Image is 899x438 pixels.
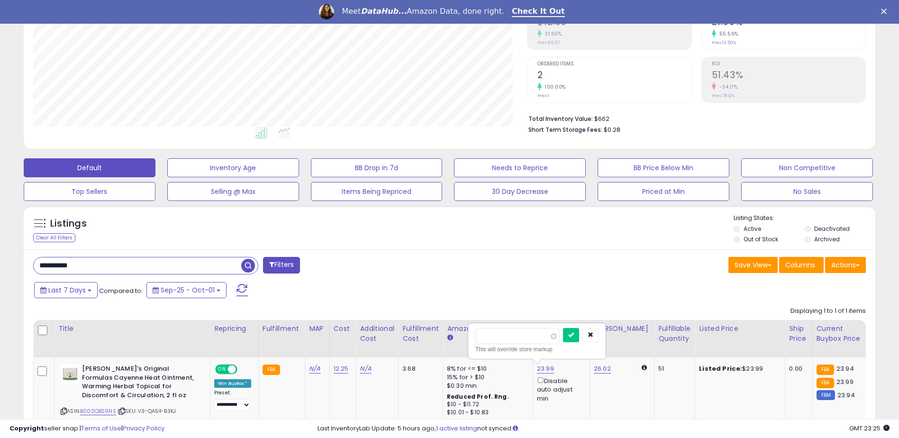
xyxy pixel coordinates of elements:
[528,112,859,124] li: $662
[537,70,691,82] h2: 2
[167,182,299,201] button: Selling @ Max
[728,257,778,273] button: Save View
[542,83,566,91] small: 100.00%
[716,30,738,37] small: 55.56%
[699,365,778,373] div: $23.99
[789,324,808,344] div: Ship Price
[447,409,526,417] div: $10.01 - $10.83
[214,324,254,334] div: Repricing
[814,235,840,243] label: Archived
[334,324,352,334] div: Cost
[849,424,890,433] span: 2025-10-9 23:25 GMT
[836,364,854,373] span: 23.94
[512,7,565,17] a: Check It Out
[817,324,865,344] div: Current Buybox Price
[81,424,121,433] a: Terms of Use
[658,365,688,373] div: 51
[402,324,439,344] div: Fulfillment Cost
[436,424,477,433] a: 1 active listing
[594,364,611,374] a: 26.02
[34,282,98,298] button: Last 7 Days
[146,282,227,298] button: Sep-25 - Oct-01
[447,392,509,401] b: Reduced Prof. Rng.
[447,382,526,390] div: $0.30 min
[58,324,206,334] div: Title
[817,378,834,388] small: FBA
[789,365,805,373] div: 0.00
[542,30,562,37] small: 31.66%
[402,365,436,373] div: 3.68
[342,7,504,16] div: Meet Amazon Data, done right.
[24,182,155,201] button: Top Sellers
[9,424,44,433] strong: Copyright
[167,158,299,177] button: Inventory Age
[658,324,691,344] div: Fulfillable Quantity
[741,182,873,201] button: No Sales
[50,217,87,230] h5: Listings
[817,365,834,375] small: FBA
[82,365,197,402] b: [PERSON_NAME]'s Original Formulas Cayenne Heat Ointment, Warming Herbal Topical for Discomfort & ...
[447,373,526,382] div: 15% for > $10
[263,365,280,375] small: FBA
[216,365,228,374] span: ON
[712,70,865,82] h2: 51.43%
[447,334,453,342] small: Amazon Fees.
[537,62,691,67] span: Ordered Items
[118,407,176,415] span: | SKU: V3-QA54-B3KJ
[24,158,155,177] button: Default
[309,364,320,374] a: N/A
[790,307,866,316] div: Displaying 1 to 1 of 1 items
[712,40,736,46] small: Prev: 13.50%
[360,324,394,344] div: Additional Cost
[537,40,560,46] small: Prev: $9.57
[214,390,251,411] div: Preset:
[318,424,890,433] div: Last InventoryLab Update: 5 hours ago, not synced.
[779,257,824,273] button: Columns
[537,375,582,403] div: Disable auto adjust min
[734,214,875,223] p: Listing States:
[311,158,443,177] button: BB Drop in 7d
[537,364,554,374] a: 23.99
[825,257,866,273] button: Actions
[716,83,738,91] small: -34.17%
[817,390,835,400] small: FBM
[334,364,349,374] a: 12.25
[881,9,890,14] div: Close
[61,365,80,383] img: 41s8B633V5L._SL40_.jpg
[744,225,761,233] label: Active
[598,182,729,201] button: Priced at Min
[836,377,854,386] span: 23.99
[319,4,334,19] img: Profile image for Georgie
[48,285,86,295] span: Last 7 Days
[161,285,215,295] span: Sep-25 - Oct-01
[9,424,164,433] div: seller snap | |
[454,158,586,177] button: Needs to Reprice
[236,365,251,374] span: OFF
[360,364,371,374] a: N/A
[744,235,778,243] label: Out of Stock
[214,379,251,388] div: Win BuyBox *
[447,324,529,334] div: Amazon Fees
[598,158,729,177] button: BB Price Below Min
[528,126,602,134] b: Short Term Storage Fees:
[814,225,850,233] label: Deactivated
[699,324,781,334] div: Listed Price
[741,158,873,177] button: Non Competitive
[447,401,526,409] div: $10 - $11.72
[454,182,586,201] button: 30 Day Decrease
[712,93,735,99] small: Prev: 78.12%
[33,233,75,242] div: Clear All Filters
[99,286,143,295] span: Compared to:
[699,364,742,373] b: Listed Price:
[311,182,443,201] button: Items Being Repriced
[475,345,599,354] div: This will override store markup
[604,125,620,134] span: $0.28
[361,7,407,16] i: DataHub...
[447,365,526,373] div: 8% for <= $10
[80,407,116,415] a: B000QBS9NS
[785,260,815,270] span: Columns
[837,391,855,400] span: 23.94
[594,324,650,334] div: [PERSON_NAME]
[123,424,164,433] a: Privacy Policy
[537,93,549,99] small: Prev: 1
